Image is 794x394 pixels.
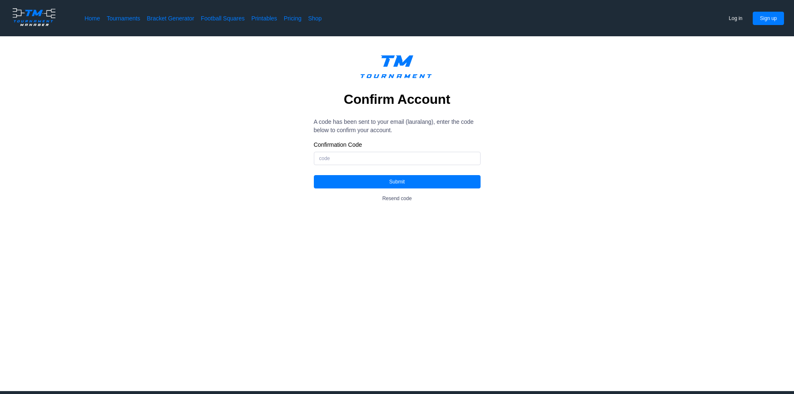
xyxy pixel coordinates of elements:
[753,12,784,25] button: Sign up
[284,14,301,23] a: Pricing
[314,141,481,148] label: Confirmation Code
[314,118,474,133] span: A code has been sent to your email ( lauralang ), enter the code below to confirm your account.
[85,14,100,23] a: Home
[344,91,450,108] h2: Confirm Account
[354,50,441,88] img: logo.ffa97a18e3bf2c7d.png
[107,14,140,23] a: Tournaments
[314,152,481,165] input: code
[147,14,194,23] a: Bracket Generator
[722,12,750,25] button: Log in
[375,192,419,205] button: Resend code
[308,14,322,23] a: Shop
[251,14,277,23] a: Printables
[314,175,481,188] button: Submit
[10,7,58,28] img: logo.ffa97a18e3bf2c7d.png
[201,14,245,23] a: Football Squares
